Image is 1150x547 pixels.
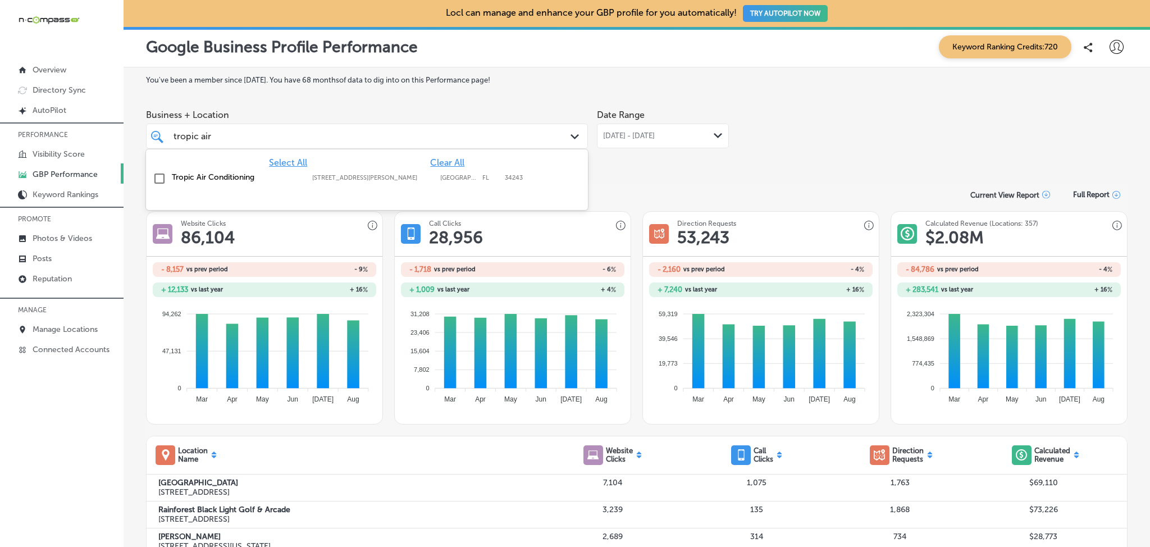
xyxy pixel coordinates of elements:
tspan: Apr [227,395,238,403]
p: Location Name [178,446,208,463]
span: Clear All [430,157,464,168]
tspan: 1,548,869 [907,335,934,342]
h1: $ 2.08M [925,227,984,248]
p: 7,104 [541,478,685,487]
label: Rainforest Black Light Golf & Arcade [158,505,541,514]
p: Google Business Profile Performance [146,38,418,56]
span: % [1107,286,1112,294]
h3: Website Clicks [181,220,226,227]
h3: Call Clicks [429,220,461,227]
span: vs last year [191,286,223,293]
h2: + 7,240 [658,285,682,294]
label: sarasota [440,174,477,181]
tspan: Aug [844,395,856,403]
button: TRY AUTOPILOT NOW [743,5,828,22]
label: Tropic Air Conditioning [172,172,301,182]
label: 34243 [505,174,523,181]
p: Current View Report [970,191,1039,199]
p: Keyword Rankings [33,190,98,199]
h1: 53,243 [677,227,729,248]
tspan: Mar [948,395,960,403]
span: % [859,286,864,294]
tspan: 0 [426,385,430,391]
h3: Calculated Revenue (Locations: 357) [925,220,1038,227]
tspan: Aug [596,395,608,403]
label: FL [482,174,499,181]
tspan: Apr [475,395,486,403]
tspan: Mar [444,395,456,403]
p: $69,110 [972,478,1116,487]
tspan: 2,323,304 [907,310,934,317]
h1: 28,956 [429,227,483,248]
p: 734 [828,532,972,541]
p: Overview [33,65,66,75]
span: [DATE] - [DATE] [603,131,655,140]
tspan: 0 [178,385,181,391]
label: You've been a member since [DATE] . You have 68 months of data to dig into on this Performance page! [146,76,1128,84]
h2: + 283,541 [906,285,938,294]
label: [GEOGRAPHIC_DATA] [158,478,541,487]
tspan: Jun [536,395,546,403]
p: 1,763 [828,478,972,487]
h2: - 2,160 [658,265,681,273]
p: $28,773 [972,532,1116,541]
h2: - 6 [513,266,616,273]
p: Posts [33,254,52,263]
tspan: 0 [931,385,934,391]
tspan: May [256,395,269,403]
span: vs prev period [186,266,228,272]
tspan: 23,406 [410,329,430,336]
tspan: 31,208 [410,310,430,317]
h2: - 1,718 [409,265,431,273]
span: % [363,286,368,294]
tspan: May [504,395,517,403]
span: vs prev period [683,266,725,272]
h2: - 4 [761,266,864,273]
p: Photos & Videos [33,234,92,243]
h2: - 8,157 [161,265,184,273]
p: Visibility Score [33,149,85,159]
p: Connected Accounts [33,345,109,354]
label: Date Range [597,110,645,120]
tspan: 7,802 [414,366,430,373]
p: 1,868 [828,505,972,514]
label: 1342 whitfield ave [312,174,435,181]
span: % [611,266,616,273]
tspan: 15,604 [410,348,430,354]
p: Calculated Revenue [1034,446,1070,463]
h2: + 1,009 [409,285,435,294]
span: vs last year [685,286,717,293]
tspan: 94,262 [162,310,181,317]
tspan: Aug [348,395,359,403]
p: AutoPilot [33,106,66,115]
h2: + 16 [1009,286,1112,294]
tspan: [DATE] [809,395,830,403]
h2: - 84,786 [906,265,934,273]
span: Keyword Ranking Credits: 720 [939,35,1071,58]
p: [STREET_ADDRESS] [158,514,541,524]
span: vs last year [437,286,469,293]
h2: + 16 [761,286,864,294]
tspan: 774,435 [912,360,934,367]
p: 2,689 [541,532,685,541]
p: Call Clicks [754,446,773,463]
tspan: [DATE] [560,395,582,403]
span: Business + Location [146,110,588,120]
tspan: Jun [287,395,298,403]
h2: - 4 [1009,266,1112,273]
h2: + 12,133 [161,285,188,294]
h3: Direction Requests [677,220,736,227]
h2: + 16 [264,286,368,294]
tspan: Apr [978,395,989,403]
h1: 86,104 [181,227,235,248]
p: Directory Sync [33,85,86,95]
tspan: Mar [196,395,208,403]
p: 314 [684,532,828,541]
tspan: 0 [674,385,678,391]
tspan: May [752,395,765,403]
span: % [859,266,864,273]
span: Full Report [1073,190,1110,199]
span: % [611,286,616,294]
tspan: 47,131 [162,348,181,354]
tspan: 39,546 [659,335,678,342]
